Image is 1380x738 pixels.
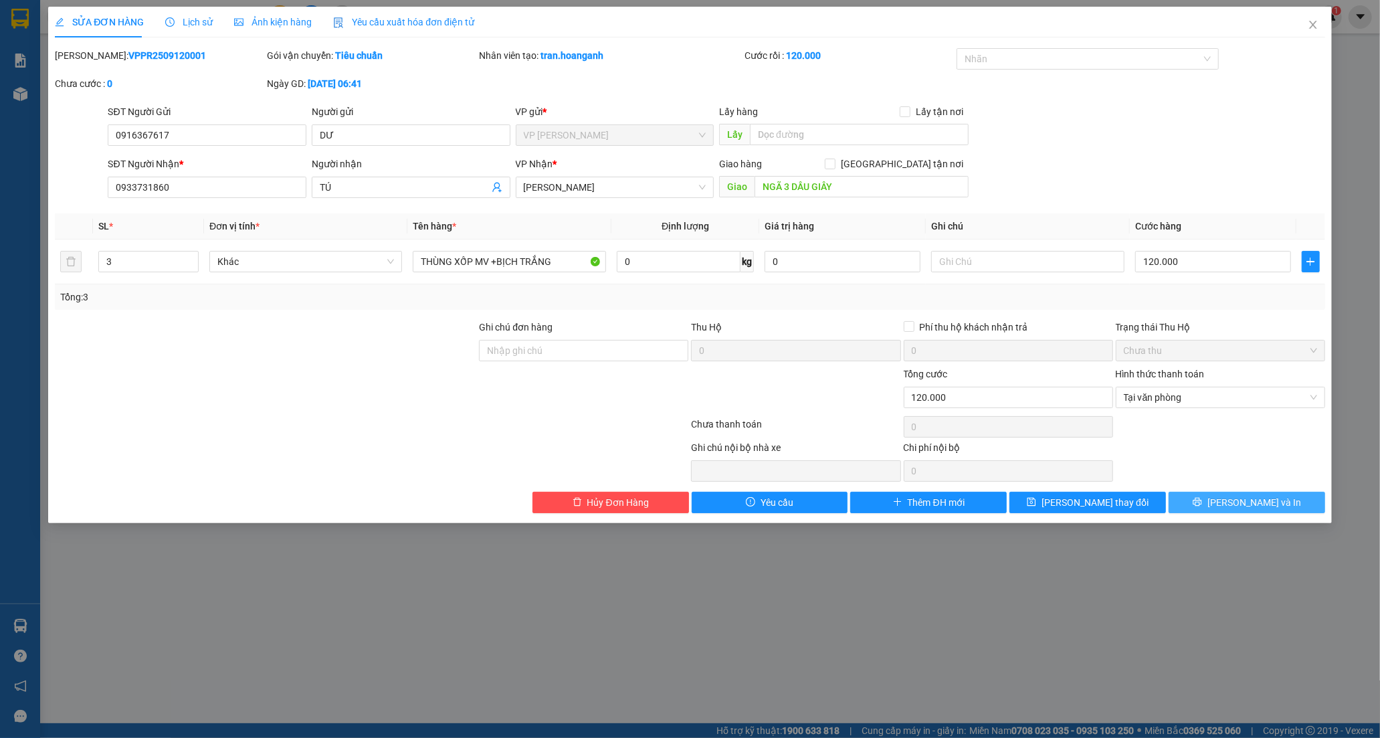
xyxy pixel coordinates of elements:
span: Đơn vị tính [209,221,260,232]
span: clock-circle [165,17,175,27]
button: deleteHủy Đơn Hàng [532,492,689,513]
div: Ghi chú nội bộ nhà xe [691,440,900,460]
div: SĐT Người Nhận [108,157,306,171]
button: save[PERSON_NAME] thay đổi [1009,492,1166,513]
span: Lịch sử [165,17,213,27]
div: Tổng: 3 [60,290,532,304]
input: Ghi chú đơn hàng [479,340,688,361]
span: VP Phan Rang [524,125,706,145]
span: printer [1193,497,1202,508]
b: VPPR2509120001 [128,50,206,61]
div: Người nhận [312,157,510,171]
span: Tên hàng [413,221,456,232]
button: plusThêm ĐH mới [850,492,1007,513]
span: SỬA ĐƠN HÀNG [55,17,144,27]
button: plus [1302,251,1320,272]
span: kg [741,251,754,272]
label: Ghi chú đơn hàng [479,322,553,333]
label: Hình thức thanh toán [1116,369,1205,379]
span: Lấy [719,124,750,145]
input: Dọc đường [755,176,969,197]
span: save [1027,497,1036,508]
span: Yêu cầu xuất hóa đơn điện tử [333,17,474,27]
button: exclamation-circleYêu cầu [692,492,848,513]
span: Hủy Đơn Hàng [587,495,649,510]
span: picture [234,17,243,27]
span: Thu Hộ [691,322,722,333]
span: Giá trị hàng [765,221,814,232]
span: exclamation-circle [746,497,755,508]
span: plus [893,497,902,508]
span: Lấy tận nơi [910,104,969,119]
span: Chưa thu [1124,341,1317,361]
span: SL [98,221,109,232]
span: close [1308,19,1318,30]
div: Cước rồi : [745,48,954,63]
div: Ngày GD: [267,76,476,91]
b: 120.000 [786,50,821,61]
span: [PERSON_NAME] thay đổi [1042,495,1149,510]
div: SĐT Người Gửi [108,104,306,119]
span: Giao hàng [719,159,762,169]
div: VP gửi [516,104,714,119]
div: Chưa thanh toán [690,417,902,440]
span: Tại văn phòng [1124,387,1317,407]
span: Giao [719,176,755,197]
div: Chi phí nội bộ [904,440,1113,460]
span: Phí thu hộ khách nhận trả [914,320,1033,335]
input: Dọc đường [750,124,969,145]
th: Ghi chú [926,213,1129,240]
button: Close [1294,7,1332,44]
b: tran.hoanganh [540,50,603,61]
button: delete [60,251,82,272]
span: plus [1302,256,1319,267]
b: 0 [107,78,112,89]
img: icon [333,17,344,28]
span: [GEOGRAPHIC_DATA] tận nơi [835,157,969,171]
b: [DATE] 06:41 [308,78,362,89]
input: Ghi Chú [931,251,1124,272]
span: Định lượng [662,221,709,232]
div: Nhân viên tạo: [479,48,741,63]
span: VP Nhận [516,159,553,169]
span: [PERSON_NAME] và In [1207,495,1301,510]
b: Tiêu chuẩn [335,50,383,61]
span: Tổng cước [904,369,948,379]
span: Yêu cầu [761,495,793,510]
div: [PERSON_NAME]: [55,48,264,63]
span: user-add [492,182,502,193]
span: Thêm ĐH mới [908,495,965,510]
div: Trạng thái Thu Hộ [1116,320,1325,335]
span: edit [55,17,64,27]
span: Lấy hàng [719,106,758,117]
span: Cước hàng [1135,221,1181,232]
div: Chưa cước : [55,76,264,91]
div: Người gửi [312,104,510,119]
input: VD: Bàn, Ghế [413,251,605,272]
span: Khác [217,252,394,272]
button: printer[PERSON_NAME] và In [1169,492,1325,513]
span: Ảnh kiện hàng [234,17,312,27]
div: Gói vận chuyển: [267,48,476,63]
span: delete [573,497,582,508]
span: Hồ Chí Minh [524,177,706,197]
